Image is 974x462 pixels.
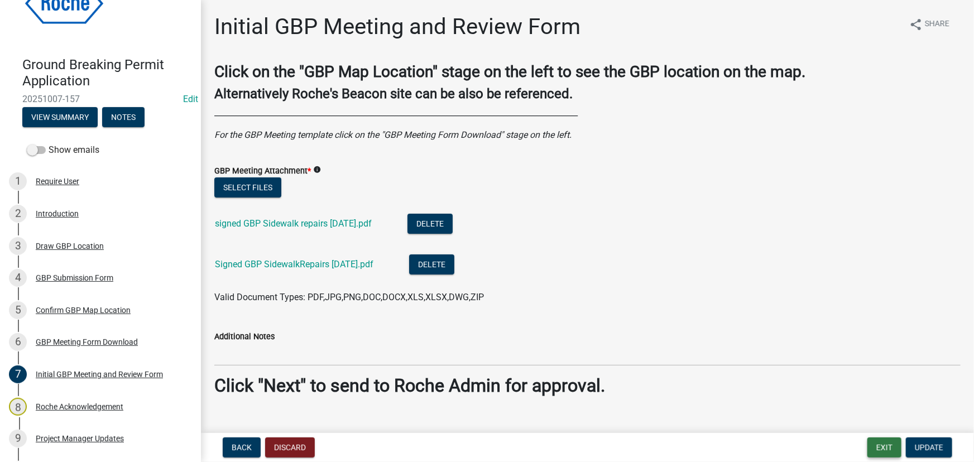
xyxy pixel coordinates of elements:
div: Draw GBP Location [36,242,104,250]
label: Show emails [27,143,99,157]
div: Confirm GBP Map Location [36,306,131,314]
strong: Click on the "GBP Map Location" stage on the left to see the GBP location on the map. [214,62,805,81]
span: Update [915,443,943,452]
div: GBP Meeting Form Download [36,338,138,346]
wm-modal-confirm: Delete Document [407,219,453,230]
button: View Summary [22,107,98,127]
div: 1 [9,172,27,190]
h1: Initial GBP Meeting and Review Form [214,13,580,40]
span: Valid Document Types: PDF,JPG,PNG,DOC,DOCX,XLS,XLSX,DWG,ZIP [214,292,484,302]
div: 2 [9,205,27,223]
div: 9 [9,430,27,447]
wm-modal-confirm: Summary [22,113,98,122]
div: 4 [9,269,27,287]
a: Edit [183,94,198,104]
button: Delete [409,254,454,275]
i: share [909,18,923,31]
a: signed GBP Sidewalk repairs [DATE].pdf [215,218,372,229]
wm-modal-confirm: Notes [102,113,145,122]
div: 7 [9,365,27,383]
i: info [313,166,321,174]
button: Discard [265,437,315,458]
button: Select files [214,177,281,198]
button: Delete [407,214,453,234]
div: Require User [36,177,79,185]
span: Share [925,18,949,31]
button: shareShare [900,13,958,35]
button: Notes [102,107,145,127]
button: Update [906,437,952,458]
div: 5 [9,301,27,319]
label: Additional Notes [214,333,275,341]
div: Initial GBP Meeting and Review Form [36,370,163,378]
button: Back [223,437,261,458]
div: 8 [9,398,27,416]
div: Roche Acknowledgement [36,403,123,411]
h4: Ground Breaking Permit Application [22,57,192,89]
p: _____________________________________________________________________________________________ [214,106,961,119]
wm-modal-confirm: Edit Application Number [183,94,198,104]
div: 3 [9,237,27,255]
strong: Click "Next" to send to Roche Admin for approval. [214,375,605,396]
div: Introduction [36,210,79,218]
wm-modal-confirm: Delete Document [409,260,454,271]
label: GBP Meeting Attachment [214,167,311,175]
i: For the GBP Meeting template click on the "GBP Meeting Form Download" stage on the left. [214,129,572,140]
div: Project Manager Updates [36,435,124,442]
div: GBP Submission Form [36,274,113,282]
a: Signed GBP SidewalkRepairs [DATE].pdf [215,259,373,269]
strong: Alternatively Roche's Beacon site can be also be referenced. [214,86,573,102]
span: 20251007-157 [22,94,179,104]
button: Exit [867,437,901,458]
span: Back [232,443,252,452]
div: 6 [9,333,27,351]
